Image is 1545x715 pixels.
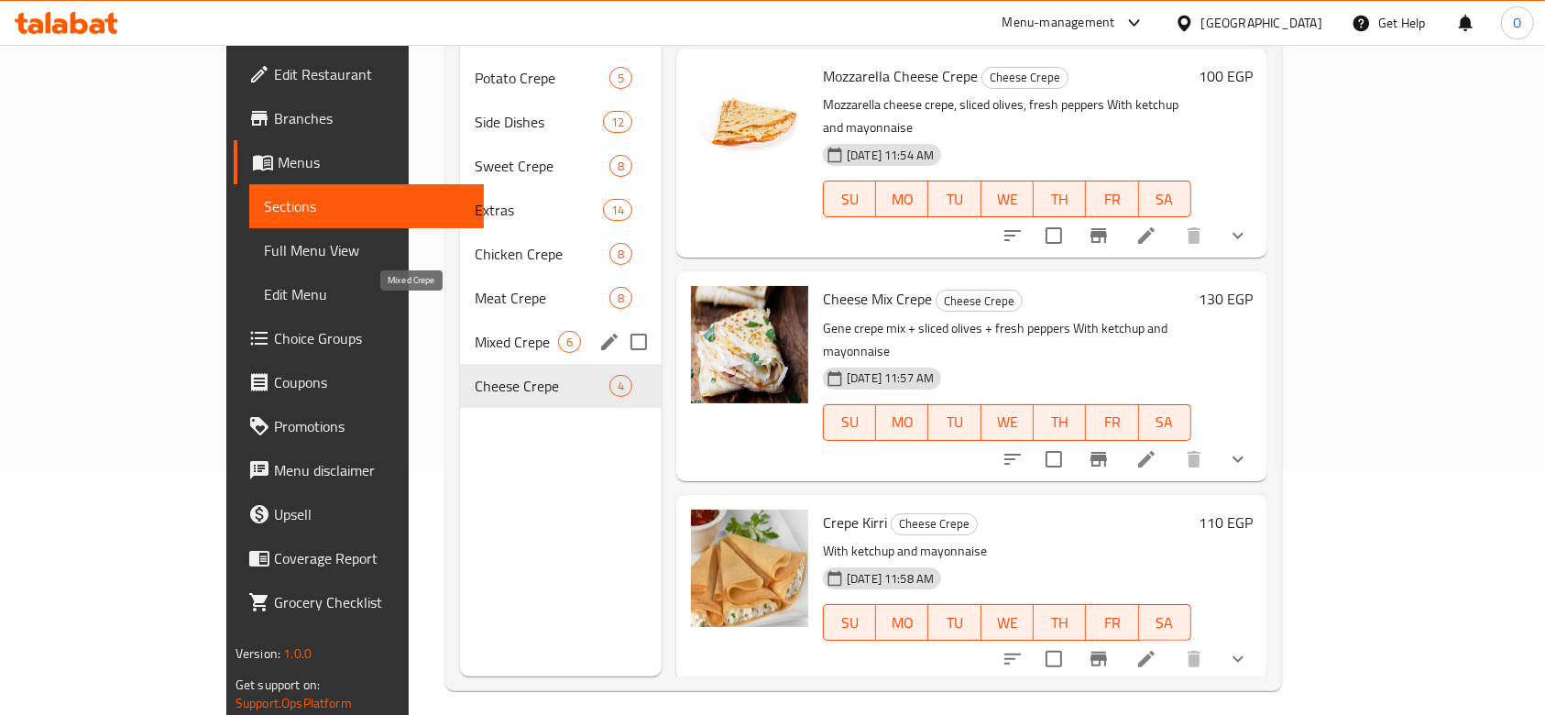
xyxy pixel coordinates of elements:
a: Upsell [234,492,485,536]
span: Grocery Checklist [274,591,470,613]
p: With ketchup and mayonnaise [823,540,1191,563]
h6: 110 EGP [1199,510,1253,535]
button: show more [1216,437,1260,481]
div: items [609,375,632,397]
span: Full Menu View [264,239,470,261]
span: Crepe Kirri [823,509,887,536]
a: Menus [234,140,485,184]
div: Side Dishes [475,111,603,133]
a: Edit Menu [249,272,485,316]
button: sort-choices [991,437,1035,481]
span: Menus [278,151,470,173]
span: TH [1041,610,1079,636]
a: Edit menu item [1135,225,1157,247]
span: 8 [610,246,631,263]
div: Cheese Crepe [891,513,978,535]
span: 8 [610,290,631,307]
span: Coupons [274,371,470,393]
button: delete [1172,637,1216,681]
span: MO [883,409,921,435]
p: Mozzarella cheese crepe, sliced olives, fresh peppers With ketchup and mayonnaise [823,93,1191,139]
span: Sweet Crepe [475,155,609,177]
button: WE [981,404,1034,441]
a: Edit Restaurant [234,52,485,96]
button: FR [1086,181,1138,217]
a: Branches [234,96,485,140]
span: WE [989,409,1026,435]
button: SA [1139,404,1191,441]
button: FR [1086,404,1138,441]
span: Select to update [1035,216,1073,255]
div: items [609,67,632,89]
span: 6 [559,334,580,351]
button: Branch-specific-item [1077,214,1121,258]
div: Mixed Crepe6edit [460,320,662,364]
span: Extras [475,199,603,221]
button: WE [981,181,1034,217]
span: [DATE] 11:57 AM [839,369,941,387]
span: Upsell [274,503,470,525]
span: Mozzarella Cheese Crepe [823,62,978,90]
button: SU [823,604,876,641]
div: items [609,287,632,309]
span: Menu disclaimer [274,459,470,481]
span: SU [831,186,869,213]
div: Chicken Crepe8 [460,232,662,276]
button: show more [1216,214,1260,258]
svg: Show Choices [1227,648,1249,670]
span: Cheese Crepe [937,291,1022,312]
span: WE [989,610,1026,636]
span: Cheese Crepe [892,513,977,534]
img: Crepe Kirri [691,510,808,627]
div: Sweet Crepe8 [460,144,662,188]
a: Support.OpsPlatform [236,691,352,715]
span: Version: [236,642,280,665]
button: TU [928,404,981,441]
button: TU [928,181,981,217]
span: TU [936,610,973,636]
div: Meat Crepe8 [460,276,662,320]
a: Menu disclaimer [234,448,485,492]
img: Cheese Mix Crepe [691,286,808,403]
a: Coupons [234,360,485,404]
a: Choice Groups [234,316,485,360]
span: TU [936,186,973,213]
button: edit [596,328,623,356]
span: [DATE] 11:58 AM [839,570,941,588]
button: SA [1139,181,1191,217]
button: TH [1034,181,1086,217]
div: Cheese Crepe4 [460,364,662,408]
button: TH [1034,604,1086,641]
h6: 130 EGP [1199,286,1253,312]
span: Edit Restaurant [274,63,470,85]
button: Branch-specific-item [1077,637,1121,681]
span: Select to update [1035,640,1073,678]
button: FR [1086,604,1138,641]
span: SA [1146,186,1184,213]
span: FR [1093,186,1131,213]
span: SU [831,610,869,636]
a: Sections [249,184,485,228]
span: FR [1093,409,1131,435]
a: Edit menu item [1135,448,1157,470]
span: Mixed Crepe [475,331,558,353]
span: 1.0.0 [284,642,312,665]
p: Gene crepe mix + sliced olives + fresh peppers With ketchup and mayonnaise [823,317,1191,363]
div: items [558,331,581,353]
span: [DATE] 11:54 AM [839,147,941,164]
a: Promotions [234,404,485,448]
span: FR [1093,610,1131,636]
button: delete [1172,437,1216,481]
span: 12 [604,114,631,131]
span: Cheese Mix Crepe [823,285,932,313]
span: Branches [274,107,470,129]
button: Branch-specific-item [1077,437,1121,481]
div: items [603,199,632,221]
div: items [609,155,632,177]
span: Chicken Crepe [475,243,609,265]
span: Potato Crepe [475,67,609,89]
button: MO [876,604,928,641]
